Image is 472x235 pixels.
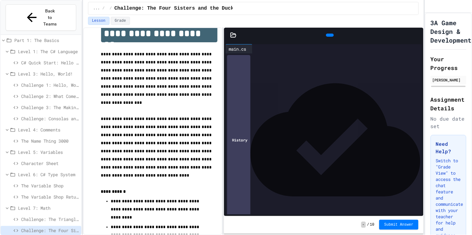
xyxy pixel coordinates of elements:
[370,222,374,227] span: 10
[384,222,414,227] span: Submit Answer
[431,18,472,44] h1: 3A Game Design & Development
[6,4,76,31] button: Back to Teams
[21,194,79,200] span: The Variable Shop Returns
[88,17,110,25] button: Lesson
[21,182,79,189] span: The Variable Shop
[102,6,105,11] span: /
[18,205,79,211] span: Level 7: Math
[43,8,57,27] span: Back to Teams
[110,6,112,11] span: /
[367,222,369,227] span: /
[226,46,249,52] div: main.cs
[21,115,79,122] span: Challenge: Consolas and Telim
[21,82,79,88] span: Challenge 1: Hello, World!
[21,227,79,234] span: Challenge: The Four Sisters and the Duckbear
[21,93,79,99] span: Challenge 2: What Comes Next
[226,44,253,53] div: main.cs
[18,48,79,55] span: Level 1: The C# Language
[431,115,466,130] div: No due date set
[111,17,130,25] button: Grade
[14,37,79,44] span: Part 1: The Basics
[21,59,79,66] span: C# Quick Start: Hello [PERSON_NAME]!
[18,127,79,133] span: Level 4: Comments
[21,160,79,167] span: Character Sheet
[114,5,246,12] span: Challenge: The Four Sisters and the Duckbear
[93,6,100,11] span: ...
[18,71,79,77] span: Level 3: Hello, World!
[21,216,79,223] span: Challenge: The Triangle Farmer
[432,77,465,83] div: [PERSON_NAME]
[227,55,250,225] div: History
[18,171,79,178] span: Level 6: C# Type System
[436,140,461,155] h3: Need Help?
[18,149,79,155] span: Level 5: Variables
[21,138,79,144] span: The Name Thing 3000
[431,55,466,72] h2: Your Progress
[21,104,79,111] span: Challenge 3: The Makings of a Programmer
[431,95,466,113] h2: Assignment Details
[379,220,418,230] button: Submit Answer
[361,222,366,228] span: -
